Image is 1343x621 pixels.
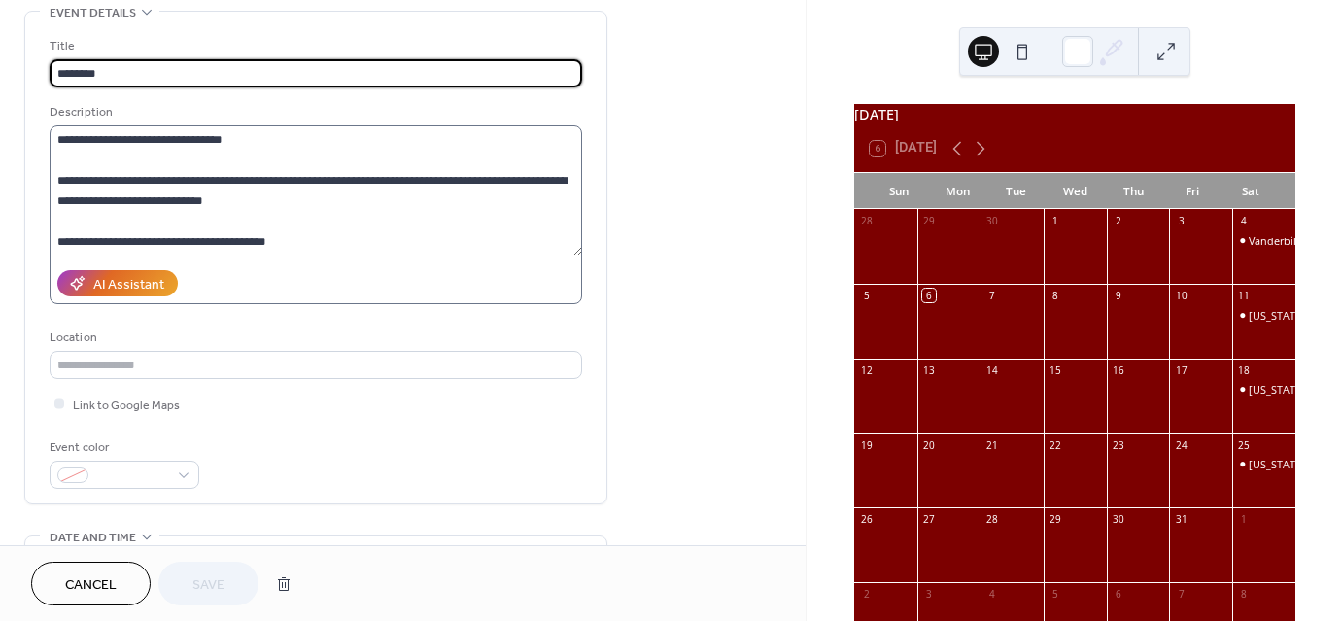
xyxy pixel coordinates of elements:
[1232,457,1295,471] div: South Carolina TBD
[1112,363,1125,377] div: 16
[1049,588,1062,602] div: 5
[854,104,1295,125] div: [DATE]
[1238,289,1252,302] div: 11
[1162,173,1221,210] div: Fri
[860,588,874,602] div: 2
[922,215,936,228] div: 29
[922,363,936,377] div: 13
[922,513,936,527] div: 27
[922,588,936,602] div: 3
[1238,215,1252,228] div: 4
[1249,382,1311,397] div: [US_STATE]!!
[1238,588,1252,602] div: 8
[1112,215,1125,228] div: 2
[922,289,936,302] div: 6
[860,438,874,452] div: 19
[860,363,874,377] div: 12
[1049,289,1062,302] div: 8
[1238,363,1252,377] div: 18
[57,270,178,296] button: AI Assistant
[50,328,578,348] div: Location
[860,215,874,228] div: 28
[1049,215,1062,228] div: 1
[50,3,136,23] span: Event details
[1232,308,1295,323] div: Missouri
[1112,438,1125,452] div: 23
[860,513,874,527] div: 26
[1112,513,1125,527] div: 30
[870,173,928,210] div: Sun
[1249,457,1328,471] div: [US_STATE] TBD
[985,513,999,527] div: 28
[985,215,999,228] div: 30
[1175,438,1188,452] div: 24
[73,396,180,416] span: Link to Google Maps
[1249,308,1305,323] div: [US_STATE]
[1238,513,1252,527] div: 1
[50,36,578,56] div: Title
[65,575,117,596] span: Cancel
[1049,363,1062,377] div: 15
[1175,513,1188,527] div: 31
[1175,588,1188,602] div: 7
[1112,289,1125,302] div: 9
[1104,173,1162,210] div: Thu
[987,173,1046,210] div: Tue
[1112,588,1125,602] div: 6
[31,562,151,605] button: Cancel
[1238,438,1252,452] div: 25
[1046,173,1104,210] div: Wed
[985,289,999,302] div: 7
[1222,173,1280,210] div: Sat
[93,275,164,295] div: AI Assistant
[50,102,578,122] div: Description
[1049,438,1062,452] div: 22
[50,528,136,548] span: Date and time
[1175,289,1188,302] div: 10
[1232,233,1295,248] div: Vanderbilt Watch Party
[985,438,999,452] div: 21
[985,363,999,377] div: 14
[922,438,936,452] div: 20
[1232,382,1295,397] div: Tennessee!!
[1049,513,1062,527] div: 29
[985,588,999,602] div: 4
[860,289,874,302] div: 5
[1175,215,1188,228] div: 3
[1175,363,1188,377] div: 17
[50,437,195,458] div: Event color
[928,173,986,210] div: Mon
